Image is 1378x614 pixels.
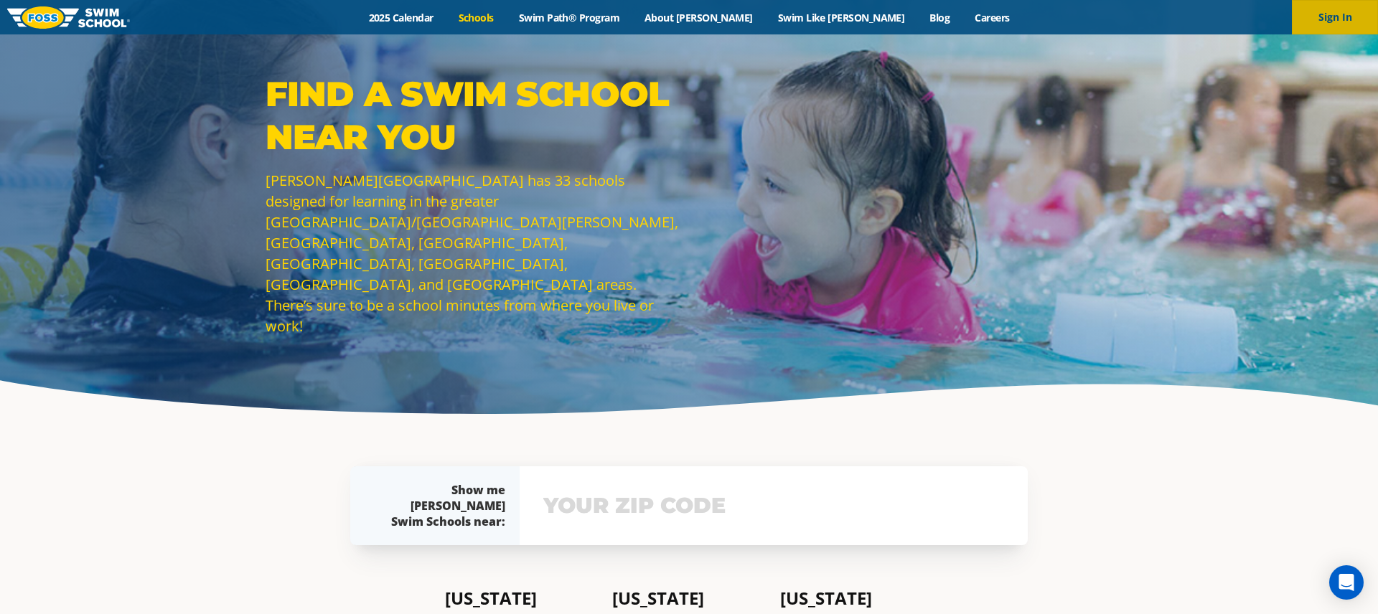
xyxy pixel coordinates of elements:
div: Show me [PERSON_NAME] Swim Schools near: [379,482,505,529]
h4: [US_STATE] [612,588,765,608]
a: 2025 Calendar [356,11,446,24]
img: FOSS Swim School Logo [7,6,130,29]
a: Swim Like [PERSON_NAME] [765,11,917,24]
p: Find a Swim School Near You [266,72,682,159]
h4: [US_STATE] [780,588,933,608]
a: Schools [446,11,506,24]
input: YOUR ZIP CODE [540,485,1008,526]
a: Blog [917,11,962,24]
a: Swim Path® Program [506,11,632,24]
h4: [US_STATE] [445,588,598,608]
a: About [PERSON_NAME] [632,11,766,24]
div: Open Intercom Messenger [1329,565,1364,600]
a: Careers [962,11,1022,24]
p: [PERSON_NAME][GEOGRAPHIC_DATA] has 33 schools designed for learning in the greater [GEOGRAPHIC_DA... [266,170,682,336]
